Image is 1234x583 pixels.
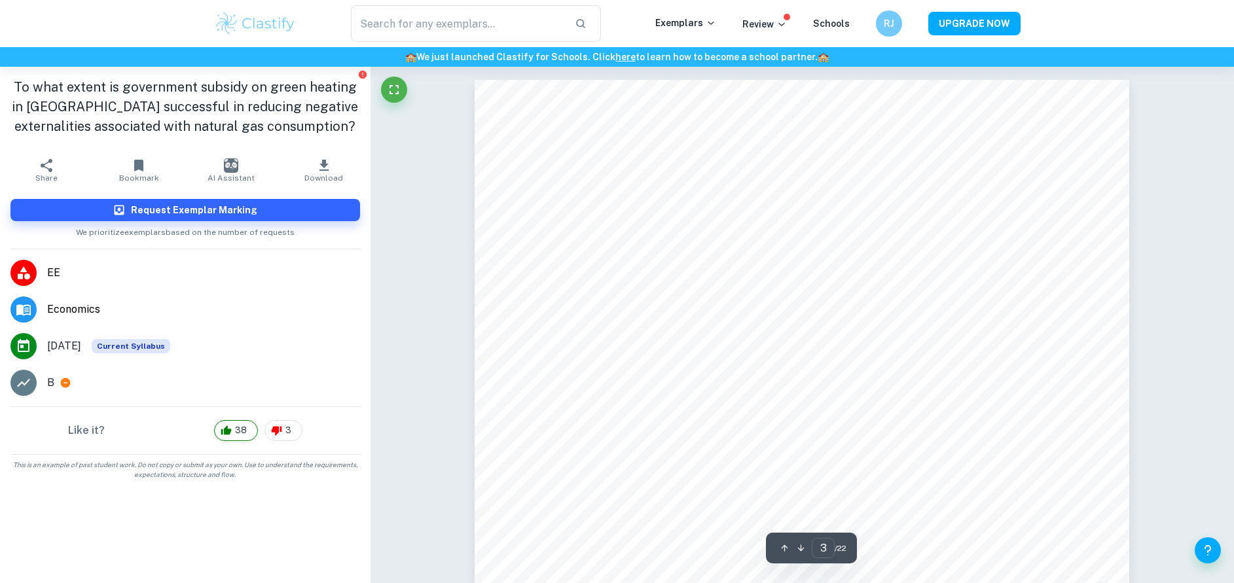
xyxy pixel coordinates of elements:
[358,69,368,79] button: Report issue
[278,152,370,188] button: Download
[68,423,105,438] h6: Like it?
[92,339,170,353] div: This exemplar is based on the current syllabus. Feel free to refer to it for inspiration/ideas wh...
[818,52,829,62] span: 🏫
[876,10,902,37] button: RJ
[214,10,297,37] img: Clastify logo
[214,420,258,441] div: 38
[655,16,716,30] p: Exemplars
[47,302,360,317] span: Economics
[47,375,54,391] p: B
[351,5,565,42] input: Search for any exemplars...
[119,173,159,183] span: Bookmark
[47,338,81,354] span: [DATE]
[928,12,1021,35] button: UPGRADE NOW
[76,221,295,238] span: We prioritize exemplars based on the number of requests
[5,460,365,480] span: This is an example of past student work. Do not copy or submit as your own. Use to understand the...
[47,265,360,281] span: EE
[92,339,170,353] span: Current Syllabus
[35,173,58,183] span: Share
[224,158,238,173] img: AI Assistant
[10,199,360,221] button: Request Exemplar Marking
[131,203,257,217] h6: Request Exemplar Marking
[381,77,407,103] button: Fullscreen
[278,424,299,437] span: 3
[185,152,278,188] button: AI Assistant
[1195,537,1221,563] button: Help and Feedback
[92,152,185,188] button: Bookmark
[405,52,416,62] span: 🏫
[742,17,787,31] p: Review
[228,424,254,437] span: 38
[881,16,896,31] h6: RJ
[208,173,255,183] span: AI Assistant
[3,50,1231,64] h6: We just launched Clastify for Schools. Click to learn how to become a school partner.
[813,18,850,29] a: Schools
[264,420,302,441] div: 3
[615,52,636,62] a: here
[10,77,360,136] h1: To what extent is government subsidy on green heating in [GEOGRAPHIC_DATA] successful in reducing...
[304,173,343,183] span: Download
[835,542,846,554] span: / 22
